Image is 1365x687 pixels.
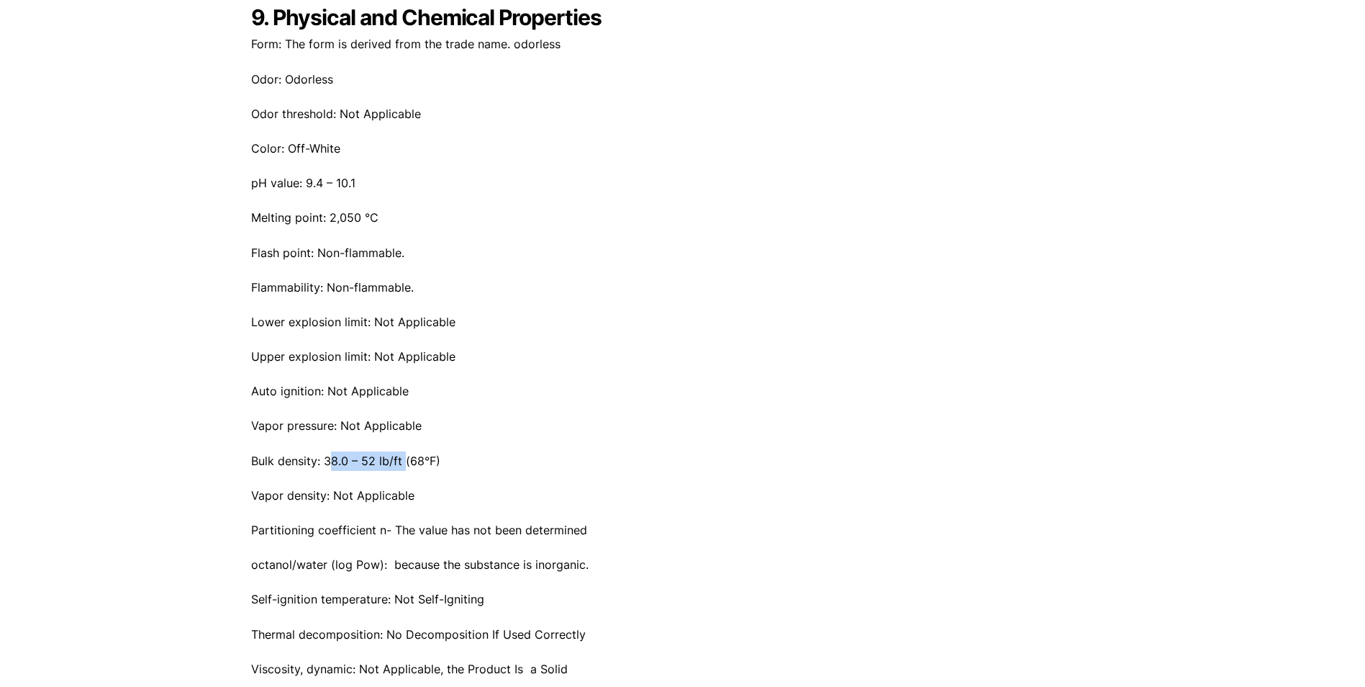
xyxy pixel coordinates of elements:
p: Bulk density: 38.0 – 52 lb/ft (68°F) [251,452,1115,471]
p: Viscosity, dynamic: Not Applicable, the Product Is a Solid [251,660,1115,679]
p: Flash point: Non-flammable. [251,243,1115,263]
p: Flammability: Non-flammable. [251,278,1115,297]
p: Form: The form is derived from the trade name. odorless [251,35,1115,54]
p: Color: Off-White [251,139,1115,158]
p: Partitioning coefficient n- The value has not been determined [251,521,1115,540]
strong: 9. Physical and Chemical Properties [251,4,602,30]
p: Odor: Odorless [251,70,1115,89]
p: Vapor pressure: Not Applicable [251,416,1115,436]
p: Odor threshold: Not Applicable [251,104,1115,124]
p: Auto ignition: Not Applicable [251,382,1115,401]
p: Melting point: 2,050 °C [251,208,1115,228]
p: pH value: 9.4 – 10.1 [251,174,1115,193]
p: Lower explosion limit: Not Applicable [251,313,1115,332]
p: Upper explosion limit: Not Applicable [251,347,1115,367]
p: Self-ignition temperature: Not Self-Igniting [251,590,1115,609]
p: Vapor density: Not Applicable [251,486,1115,506]
p: Thermal decomposition: No Decomposition If Used Correctly [251,625,1115,645]
p: octanol/water (log Pow): because the substance is inorganic. [251,555,1115,575]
